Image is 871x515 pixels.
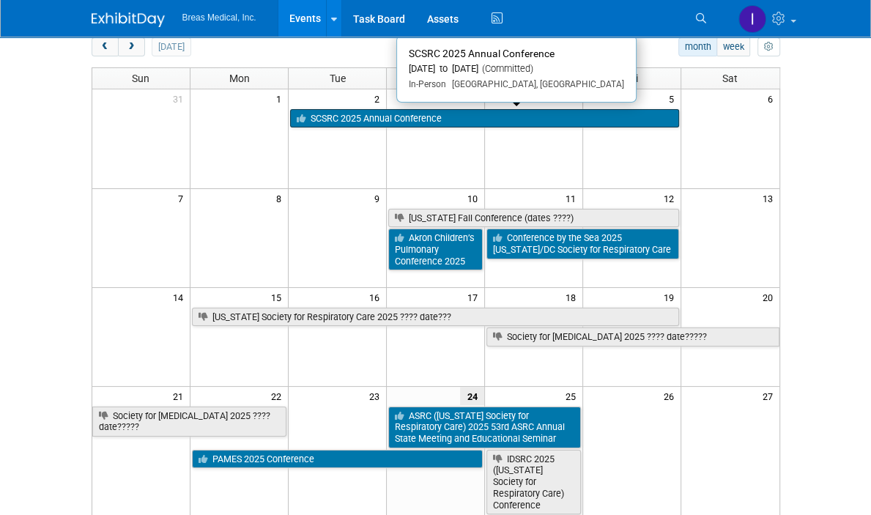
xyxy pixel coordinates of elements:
button: prev [92,37,119,56]
a: IDSRC 2025 ([US_STATE] Society for Respiratory Care) Conference [486,450,581,515]
span: SCSRC 2025 Annual Conference [409,48,555,59]
span: [GEOGRAPHIC_DATA], [GEOGRAPHIC_DATA] [446,79,624,89]
button: month [678,37,717,56]
a: SCSRC 2025 Annual Conference [290,109,679,128]
span: Sat [722,73,738,84]
span: 23 [368,387,386,405]
span: 24 [460,387,484,405]
a: Conference by the Sea 2025 [US_STATE]/DC Society for Respiratory Care [486,229,679,259]
span: 31 [171,89,190,108]
span: 11 [564,189,582,207]
span: 13 [761,189,779,207]
span: In-Person [409,79,446,89]
span: 1 [275,89,288,108]
span: 15 [270,288,288,306]
span: (Committed) [478,63,533,74]
span: 17 [466,288,484,306]
a: [US_STATE] Fall Conference (dates ????) [388,209,679,228]
div: [DATE] to [DATE] [409,63,624,75]
span: 5 [667,89,681,108]
span: 20 [761,288,779,306]
a: ASRC ([US_STATE] Society for Respiratory Care) 2025 53rd ASRC Annual State Meeting and Educationa... [388,407,581,448]
span: 25 [564,387,582,405]
a: Akron Children’s Pulmonary Conference 2025 [388,229,483,270]
span: 7 [177,189,190,207]
span: 22 [270,387,288,405]
span: 12 [662,189,681,207]
span: 6 [766,89,779,108]
a: PAMES 2025 Conference [192,450,483,469]
span: 18 [564,288,582,306]
span: Tue [330,73,346,84]
a: [US_STATE] Society for Respiratory Care 2025 ???? date??? [192,308,679,327]
button: week [716,37,750,56]
span: 9 [373,189,386,207]
span: Mon [229,73,250,84]
i: Personalize Calendar [764,42,774,52]
span: 14 [171,288,190,306]
span: 27 [761,387,779,405]
span: Breas Medical, Inc. [182,12,256,23]
span: 8 [275,189,288,207]
span: Sun [132,73,149,84]
span: 10 [466,189,484,207]
img: Inga Dolezar [738,5,766,33]
span: 26 [662,387,681,405]
a: Society for [MEDICAL_DATA] 2025 ???? date????? [486,327,779,347]
button: next [118,37,145,56]
span: 19 [662,288,681,306]
img: ExhibitDay [92,12,165,27]
span: 21 [171,387,190,405]
button: [DATE] [152,37,190,56]
span: 16 [368,288,386,306]
span: 2 [373,89,386,108]
button: myCustomButton [757,37,779,56]
a: Society for [MEDICAL_DATA] 2025 ???? date????? [92,407,287,437]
